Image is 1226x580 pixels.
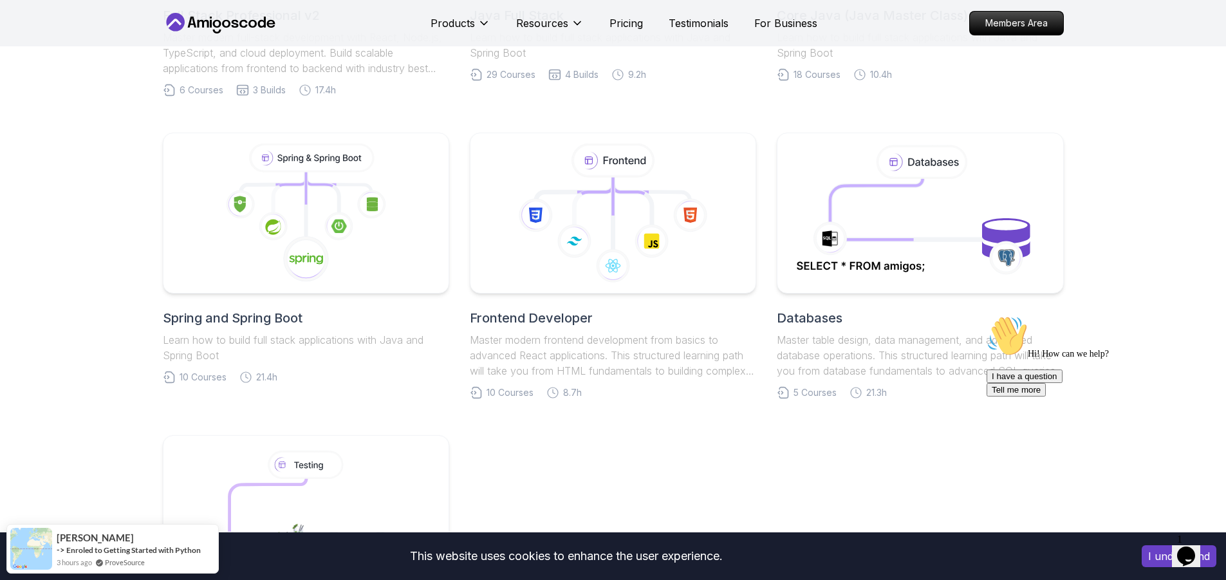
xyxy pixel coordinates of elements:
p: Master modern frontend development from basics to advanced React applications. This structured le... [470,332,756,379]
iframe: chat widget [981,310,1213,522]
p: Resources [516,15,568,31]
img: :wave: [5,5,46,46]
span: 4 Builds [565,68,599,81]
a: Pricing [609,15,643,31]
h2: Databases [777,309,1063,327]
a: Enroled to Getting Started with Python [66,545,201,555]
span: 29 Courses [487,68,535,81]
a: Frontend DeveloperMaster modern frontend development from basics to advanced React applications. ... [470,133,756,399]
span: 9.2h [628,68,646,81]
a: Spring and Spring BootLearn how to build full stack applications with Java and Spring Boot10 Cour... [163,133,449,384]
span: 21.3h [866,386,887,399]
span: 3 hours ago [57,557,92,568]
button: Tell me more [5,73,64,86]
button: Products [431,15,490,41]
a: Testimonials [669,15,729,31]
span: Hi! How can we help? [5,39,127,48]
iframe: chat widget [1172,529,1213,567]
button: I have a question [5,59,81,73]
p: Learn how to build full stack applications with Java and Spring Boot [163,332,449,363]
span: 10.4h [870,68,892,81]
a: For Business [754,15,817,31]
h2: Spring and Spring Boot [163,309,449,327]
span: 10 Courses [180,371,227,384]
span: 18 Courses [794,68,841,81]
span: 21.4h [256,371,277,384]
p: Master table design, data management, and advanced database operations. This structured learning ... [777,332,1063,379]
p: Products [431,15,475,31]
span: [PERSON_NAME] [57,532,134,543]
p: Master modern full-stack development with React, Node.js, TypeScript, and cloud deployment. Build... [163,30,449,76]
span: 17.4h [315,84,336,97]
a: Members Area [969,11,1064,35]
span: 5 Courses [794,386,837,399]
a: DatabasesMaster table design, data management, and advanced database operations. This structured ... [777,133,1063,399]
div: 👋Hi! How can we help?I have a questionTell me more [5,5,237,86]
a: ProveSource [105,557,145,568]
span: 6 Courses [180,84,223,97]
div: This website uses cookies to enhance the user experience. [10,542,1122,570]
span: -> [57,545,65,555]
span: 3 Builds [253,84,286,97]
button: Accept cookies [1142,545,1216,567]
span: 8.7h [563,386,582,399]
button: Resources [516,15,584,41]
p: Members Area [970,12,1063,35]
h2: Frontend Developer [470,309,756,327]
img: provesource social proof notification image [10,528,52,570]
span: 10 Courses [487,386,534,399]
